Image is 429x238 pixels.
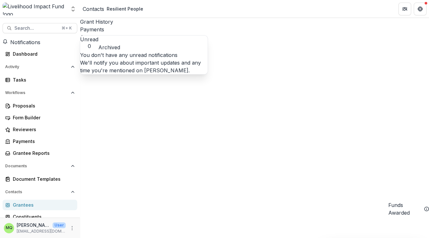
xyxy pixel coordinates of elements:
nav: breadcrumb [83,4,146,13]
button: Search... [3,23,77,33]
button: Notifications [3,38,40,46]
button: Open Contacts [3,187,77,197]
button: Open Workflows [3,88,77,98]
div: Dashboard [13,51,72,57]
span: 0 [80,43,98,49]
span: Search... [14,26,58,31]
a: Activity [80,33,429,41]
button: Unread [80,36,98,49]
a: Contacts [83,5,104,13]
a: Reviewers [3,124,77,135]
a: Grant History [80,18,429,26]
span: Workflows [5,91,68,95]
button: Partners [398,3,411,15]
button: Open Activity [3,62,77,72]
div: Form Builder [13,114,72,121]
p: [EMAIL_ADDRESS][DOMAIN_NAME] [17,228,66,234]
a: Dashboard [3,49,77,59]
a: Notes [80,49,429,56]
div: Resilient People [107,5,143,12]
span: Activity [5,65,68,69]
p: [PERSON_NAME] [17,222,50,228]
button: Open Documents [3,161,77,171]
a: Grantees [3,200,77,210]
p: User [53,222,66,228]
a: Documents [80,41,429,49]
button: Get Help [414,3,426,15]
div: ⌘ + K [60,25,73,32]
div: Tasks [13,76,72,83]
div: Reviewers [13,126,72,133]
button: Archived [98,44,120,51]
span: Notifications [10,39,40,45]
a: Grantee Reports [3,148,77,158]
div: Constituents [13,213,72,220]
div: Grantees [13,202,72,208]
a: Form Builder [3,112,77,123]
a: Payments [3,136,77,147]
div: Payments [13,138,72,145]
a: Proposals [3,100,77,111]
p: We'll notify you about important updates and any time you're mentioned on [PERSON_NAME]. [80,59,208,74]
a: Constituents [3,211,77,222]
div: Grantee Reports [13,150,72,156]
button: More [68,224,76,232]
span: Contacts [5,190,68,194]
p: You don't have any unread notifications [80,51,208,59]
div: Document Templates [13,176,72,182]
a: Tasks [3,75,77,85]
span: Documents [5,164,68,168]
a: Document Templates [3,174,77,184]
img: Livelihood Impact Fund logo [3,3,66,15]
h2: Funds Awarded [388,201,421,217]
div: Maica Quitain [6,226,12,230]
a: Payments [80,26,429,33]
button: Open entity switcher [69,3,78,15]
div: Proposals [13,102,72,109]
